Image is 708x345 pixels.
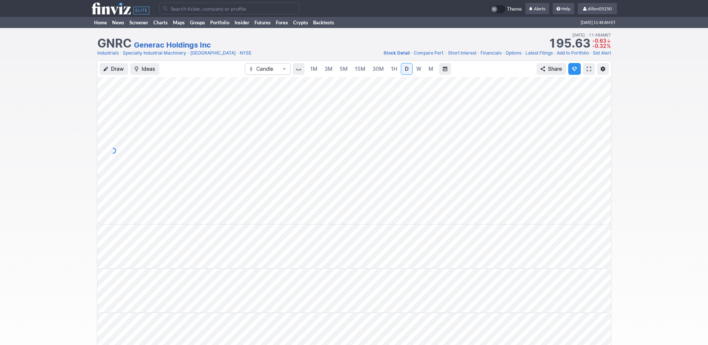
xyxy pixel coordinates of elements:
[592,43,606,49] span: -0.32
[151,17,170,28] a: Charts
[416,66,421,72] span: W
[414,50,444,56] span: Compare Perf.
[537,63,566,75] button: Share
[593,49,611,57] a: Set Alert
[553,3,574,15] a: Help
[425,63,437,75] a: M
[522,49,525,57] span: •
[130,63,159,75] button: Ideas
[439,63,451,75] button: Range
[590,49,592,57] span: •
[97,38,132,49] h1: GNRC
[340,66,348,72] span: 5M
[245,63,291,75] button: Chart Type
[256,65,279,73] span: Candle
[391,66,397,72] span: 1H
[448,49,476,57] a: Short Interest
[123,49,186,57] a: Specialty Industrial Machinery
[372,66,384,72] span: 30M
[324,66,333,72] span: 3M
[236,49,239,57] span: •
[388,63,400,75] a: 1H
[413,63,425,75] a: W
[159,3,299,14] input: Search
[507,5,522,13] span: Theme
[445,49,447,57] span: •
[351,63,369,75] a: 15M
[592,38,606,44] span: -0.63
[401,63,413,75] a: D
[307,63,321,75] a: 1M
[568,63,581,75] button: Explore new features
[252,17,273,28] a: Futures
[607,43,611,49] span: %
[119,49,122,57] span: •
[134,40,211,50] a: Generac Holdings Inc
[127,17,151,28] a: Screener
[321,63,336,75] a: 3M
[336,63,351,75] a: 5M
[170,17,187,28] a: Maps
[383,49,410,57] a: Stock Detail
[310,66,317,72] span: 1M
[502,49,505,57] span: •
[597,63,609,75] button: Chart Settings
[572,32,611,38] span: [DATE] 11:48AM ET
[405,66,409,72] span: D
[480,49,502,57] a: Financials
[97,49,119,57] a: Industrials
[557,49,589,57] a: Add to Portfolio
[369,63,387,75] a: 30M
[190,49,236,57] a: [GEOGRAPHIC_DATA]
[293,63,305,75] button: Interval
[414,49,444,57] a: Compare Perf.
[240,49,251,57] a: NYSE
[111,65,124,73] span: Draw
[581,17,615,28] span: [DATE] 11:48 AM ET
[428,66,433,72] span: M
[410,49,413,57] span: •
[208,17,232,28] a: Portfolio
[548,38,590,49] strong: 195.63
[506,49,521,57] a: Options
[490,5,522,13] a: Theme
[355,66,365,72] span: 15M
[588,6,612,11] span: dillon05250
[553,49,556,57] span: •
[583,63,595,75] a: Fullscreen
[548,65,562,73] span: Share
[187,49,190,57] span: •
[142,65,155,73] span: Ideas
[100,63,128,75] button: Draw
[525,50,553,56] span: Latest Filings
[187,17,208,28] a: Groups
[586,33,588,37] span: •
[91,17,110,28] a: Home
[578,3,617,15] a: dillon05250
[477,49,480,57] span: •
[110,17,127,28] a: News
[291,17,310,28] a: Crypto
[232,17,252,28] a: Insider
[383,50,410,56] span: Stock Detail
[525,3,549,15] a: Alerts
[273,17,291,28] a: Forex
[310,17,337,28] a: Backtests
[525,49,553,57] a: Latest Filings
